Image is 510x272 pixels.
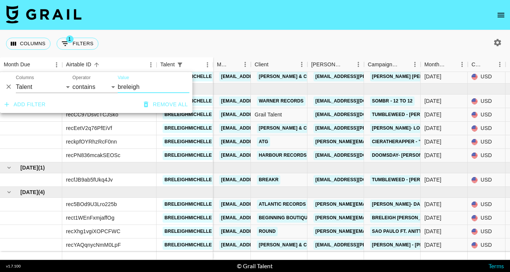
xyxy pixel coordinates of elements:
[269,59,279,70] button: Sort
[468,173,505,187] div: USD
[185,60,196,70] button: Sort
[468,225,505,238] div: USD
[353,59,364,70] button: Menu
[251,108,307,122] div: Grail Talent
[213,57,251,72] div: Manager
[219,137,342,147] a: [EMAIL_ADDRESS][PERSON_NAME][DOMAIN_NAME]
[421,57,468,72] div: Month Due
[424,57,446,72] div: Month Due
[424,214,441,222] div: Sep '25
[468,57,505,72] div: Currency
[257,213,312,223] a: Beginning Boutique
[240,59,251,70] button: Menu
[257,96,306,106] a: Warner Records
[219,227,342,236] a: [EMAIL_ADDRESS][PERSON_NAME][DOMAIN_NAME]
[313,200,436,209] a: [PERSON_NAME][EMAIL_ADDRESS][DOMAIN_NAME]
[370,72,478,81] a: [PERSON_NAME] [PERSON_NAME]- (Phase 2)
[399,59,409,70] button: Sort
[424,73,441,80] div: Jun '25
[66,57,91,72] div: Airtable ID
[66,35,74,43] span: 1
[217,57,229,72] div: Manager
[163,240,214,250] a: breleighmichelle
[4,57,30,72] div: Month Due
[424,241,441,249] div: Sep '25
[424,176,441,183] div: Aug '25
[424,200,441,208] div: Sep '25
[66,200,117,208] div: rec5BOd9U3Lro225b
[257,175,280,185] a: Breakr
[296,59,307,70] button: Menu
[313,175,398,185] a: [EMAIL_ADDRESS][DOMAIN_NAME]
[257,240,323,250] a: [PERSON_NAME] & Co LLC
[255,57,269,72] div: Client
[163,200,214,209] a: breleighmichelle
[313,227,436,236] a: [PERSON_NAME][EMAIL_ADDRESS][DOMAIN_NAME]
[368,57,399,72] div: Campaign (Type)
[370,137,472,147] a: Cieratherapper - "Country Outta Me"
[313,124,436,133] a: [EMAIL_ADDRESS][PERSON_NAME][DOMAIN_NAME]
[163,227,214,236] a: breleighmichelle
[219,200,342,209] a: [EMAIL_ADDRESS][PERSON_NAME][DOMAIN_NAME]
[62,57,157,72] div: Airtable ID
[468,149,505,162] div: USD
[370,151,442,160] a: Doomsday- [PERSON_NAME]
[66,151,120,159] div: recPN836mcakSEOSc
[484,59,494,70] button: Sort
[370,96,415,106] a: sombr - 12 to 12
[91,60,102,70] button: Sort
[66,241,121,249] div: recYAQqnycNmM0LpF
[494,59,505,70] button: Menu
[251,57,307,72] div: Client
[30,60,41,70] button: Sort
[257,124,323,133] a: [PERSON_NAME] & Co LLC
[219,213,342,223] a: [EMAIL_ADDRESS][PERSON_NAME][DOMAIN_NAME]
[313,96,398,106] a: [EMAIL_ADDRESS][DOMAIN_NAME]
[468,122,505,135] div: USD
[307,57,364,72] div: Booker
[468,198,505,211] div: USD
[6,38,51,50] button: Select columns
[257,227,278,236] a: Round
[51,59,62,70] button: Menu
[157,57,213,72] div: Talent
[6,264,21,269] div: v 1.7.100
[219,124,342,133] a: [EMAIL_ADDRESS][PERSON_NAME][DOMAIN_NAME]
[163,124,214,133] a: breleighmichelle
[163,151,214,160] a: breleighmichelle
[493,8,508,23] button: open drawer
[446,59,456,70] button: Sort
[175,60,185,70] button: Show filters
[66,124,112,132] div: recEetV2q76PfEiVf
[370,240,455,250] a: [PERSON_NAME] - [PERSON_NAME]
[424,228,441,235] div: Sep '25
[6,5,81,23] img: Grail Talent
[468,135,505,149] div: USD
[237,262,273,270] div: © Grail Talent
[257,200,315,209] a: Atlantic Records US
[370,175,450,185] a: Tumbleweed - [PERSON_NAME]
[257,137,270,147] a: ATG
[163,137,214,147] a: breleighmichelle
[219,72,342,81] a: [EMAIL_ADDRESS][PERSON_NAME][DOMAIN_NAME]
[118,75,129,81] label: Value
[66,138,117,145] div: reckpfOYRhzRcF0nn
[160,57,175,72] div: Talent
[424,97,441,105] div: Jul '25
[4,187,14,197] button: hide children
[66,176,113,183] div: recfJB9ab5fUkq4Jv
[38,188,45,196] span: ( 4 )
[370,110,450,119] a: Tumbleweed - [PERSON_NAME]
[313,72,436,81] a: [EMAIL_ADDRESS][PERSON_NAME][DOMAIN_NAME]
[370,213,506,223] a: Breleigh [PERSON_NAME] HOCO Beginning Boutique
[342,59,353,70] button: Sort
[313,137,436,147] a: [PERSON_NAME][EMAIL_ADDRESS][DOMAIN_NAME]
[468,108,505,122] div: USD
[3,81,14,92] button: Delete
[257,151,318,160] a: Harbour Records Ltd
[219,175,342,185] a: [EMAIL_ADDRESS][PERSON_NAME][DOMAIN_NAME]
[456,59,468,70] button: Menu
[257,72,323,81] a: [PERSON_NAME] & Co LLC
[145,59,157,70] button: Menu
[488,262,504,269] a: Terms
